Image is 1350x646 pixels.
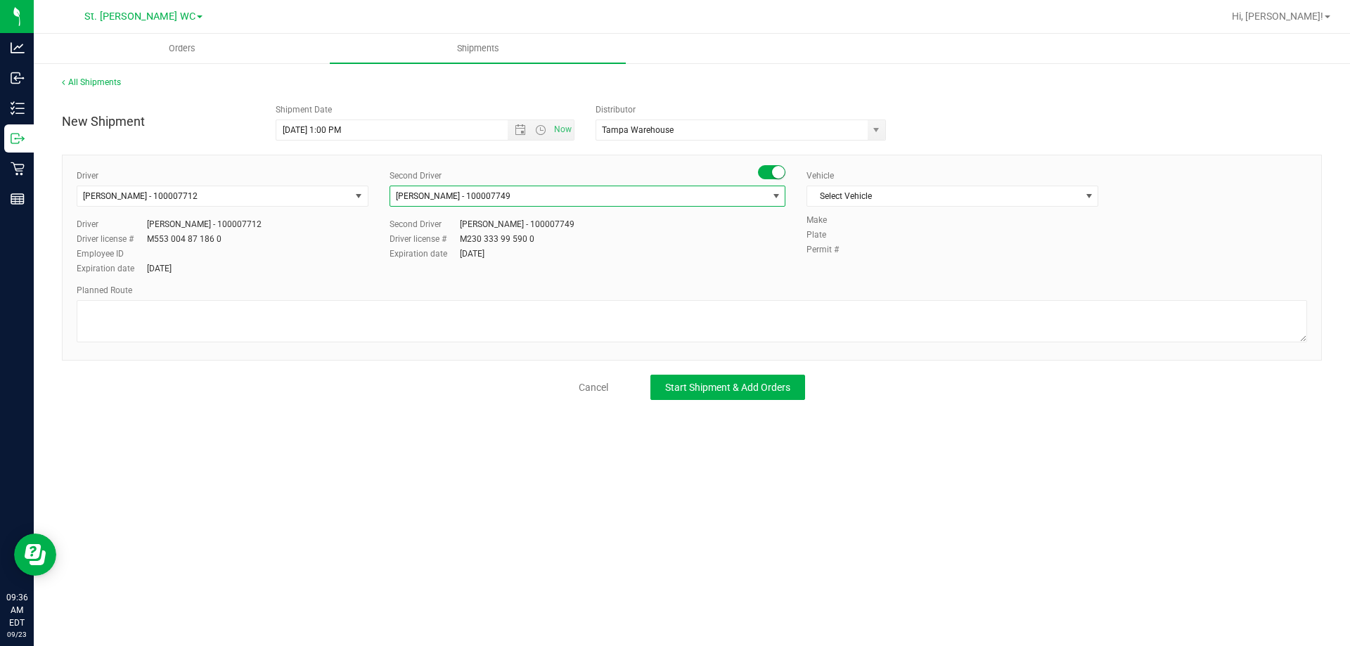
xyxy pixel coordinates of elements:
[11,192,25,206] inline-svg: Reports
[147,262,172,275] div: [DATE]
[77,218,147,231] label: Driver
[62,115,255,129] h4: New Shipment
[77,233,147,245] label: Driver license #
[390,233,460,245] label: Driver license #
[460,247,484,260] div: [DATE]
[596,120,859,140] input: Select
[596,103,636,116] label: Distributor
[11,101,25,115] inline-svg: Inventory
[438,42,518,55] span: Shipments
[551,119,575,140] span: Set Current date
[868,120,885,140] span: select
[62,77,121,87] a: All Shipments
[330,34,626,63] a: Shipments
[1232,11,1323,22] span: Hi, [PERSON_NAME]!
[83,191,198,201] span: [PERSON_NAME] - 100007712
[579,380,608,394] a: Cancel
[276,103,332,116] label: Shipment Date
[84,11,195,22] span: St. [PERSON_NAME] WC
[147,218,262,231] div: [PERSON_NAME] - 100007712
[11,41,25,55] inline-svg: Analytics
[14,534,56,576] iframe: Resource center
[77,247,147,260] label: Employee ID
[6,591,27,629] p: 09:36 AM EDT
[767,186,785,206] span: select
[350,186,368,206] span: select
[665,382,790,393] span: Start Shipment & Add Orders
[460,218,574,231] div: [PERSON_NAME] - 100007749
[77,285,132,295] span: Planned Route
[396,191,510,201] span: [PERSON_NAME] - 100007749
[460,233,534,245] div: M230 333 99 590 0
[390,218,460,231] label: Second Driver
[147,233,221,245] div: M553 004 87 186 0
[11,162,25,176] inline-svg: Retail
[806,243,849,256] label: Permit #
[11,71,25,85] inline-svg: Inbound
[390,247,460,260] label: Expiration date
[806,228,849,241] label: Plate
[150,42,214,55] span: Orders
[807,186,1080,206] span: Select Vehicle
[6,629,27,640] p: 09/23
[806,214,849,226] label: Make
[529,124,553,136] span: Open the time view
[806,169,834,182] label: Vehicle
[11,131,25,146] inline-svg: Outbound
[1080,186,1098,206] span: select
[34,34,330,63] a: Orders
[77,262,147,275] label: Expiration date
[390,169,442,182] label: Second Driver
[77,169,98,182] label: Driver
[508,124,532,136] span: Open the date view
[650,375,805,400] button: Start Shipment & Add Orders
